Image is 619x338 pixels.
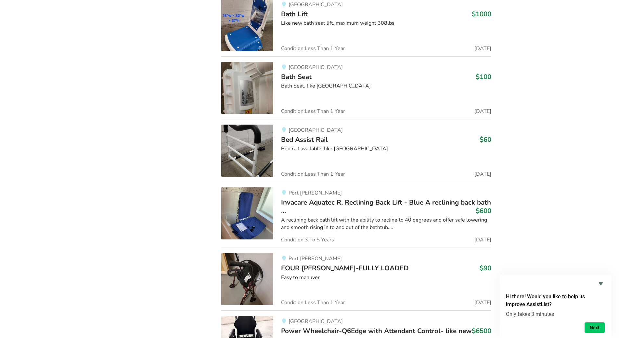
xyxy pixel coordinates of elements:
[289,1,343,8] span: [GEOGRAPHIC_DATA]
[281,326,472,335] span: Power Wheelchair-Q6Edge with Attendant Control- like new
[289,255,342,262] span: Port [PERSON_NAME]
[585,322,605,333] button: Next question
[281,274,491,281] div: Easy to manuver
[476,207,491,215] h3: $600
[221,62,273,114] img: bathroom safety-bath seat
[281,135,328,144] span: Bed Assist Rail
[281,82,491,90] div: Bath Seat, like [GEOGRAPHIC_DATA]
[281,264,409,273] span: FOUR [PERSON_NAME]-FULLY LOADED
[474,300,491,305] span: [DATE]
[289,318,343,325] span: [GEOGRAPHIC_DATA]
[221,56,491,119] a: bathroom safety-bath seat[GEOGRAPHIC_DATA]Bath Seat$100Bath Seat, like [GEOGRAPHIC_DATA]Condition...
[281,300,345,305] span: Condition: Less Than 1 Year
[289,64,343,71] span: [GEOGRAPHIC_DATA]
[289,189,342,196] span: Port [PERSON_NAME]
[221,125,273,177] img: bedroom equipment-bed assist rail
[480,135,491,144] h3: $60
[221,119,491,182] a: bedroom equipment-bed assist rail[GEOGRAPHIC_DATA]Bed Assist Rail$60Bed rail available, like [GEO...
[474,109,491,114] span: [DATE]
[289,127,343,134] span: [GEOGRAPHIC_DATA]
[281,20,491,27] div: Like new bath seat lift, maximum weight 308lbs
[281,171,345,177] span: Condition: Less Than 1 Year
[472,10,491,18] h3: $1000
[281,9,308,19] span: Bath Lift
[281,237,334,242] span: Condition: 3 To 5 Years
[281,198,491,215] span: Invacare Aquatec R, Reclining Back Lift - Blue A reclining back bath ...
[221,187,273,239] img: bathroom safety-invacare aquatec r, reclining back lift - blue a reclining back bath lift with th...
[506,280,605,333] div: Hi there! Would you like to help us improve AssistList?
[281,109,345,114] span: Condition: Less Than 1 Year
[221,248,491,310] a: mobility-four whell walker-fully loadedPort [PERSON_NAME]FOUR [PERSON_NAME]-FULLY LOADED$90Easy t...
[281,46,345,51] span: Condition: Less Than 1 Year
[281,216,491,231] div: A reclining back bath lift with the ability to recline to 40 degrees and offer safe lowering and ...
[281,145,491,153] div: Bed rail available, like [GEOGRAPHIC_DATA]
[506,293,605,308] h2: Hi there! Would you like to help us improve AssistList?
[506,311,605,317] p: Only takes 3 minutes
[476,73,491,81] h3: $100
[472,327,491,335] h3: $6500
[474,237,491,242] span: [DATE]
[221,253,273,305] img: mobility-four whell walker-fully loaded
[221,182,491,248] a: bathroom safety-invacare aquatec r, reclining back lift - blue a reclining back bath lift with th...
[480,264,491,272] h3: $90
[474,46,491,51] span: [DATE]
[474,171,491,177] span: [DATE]
[597,280,605,288] button: Hide survey
[281,72,312,81] span: Bath Seat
